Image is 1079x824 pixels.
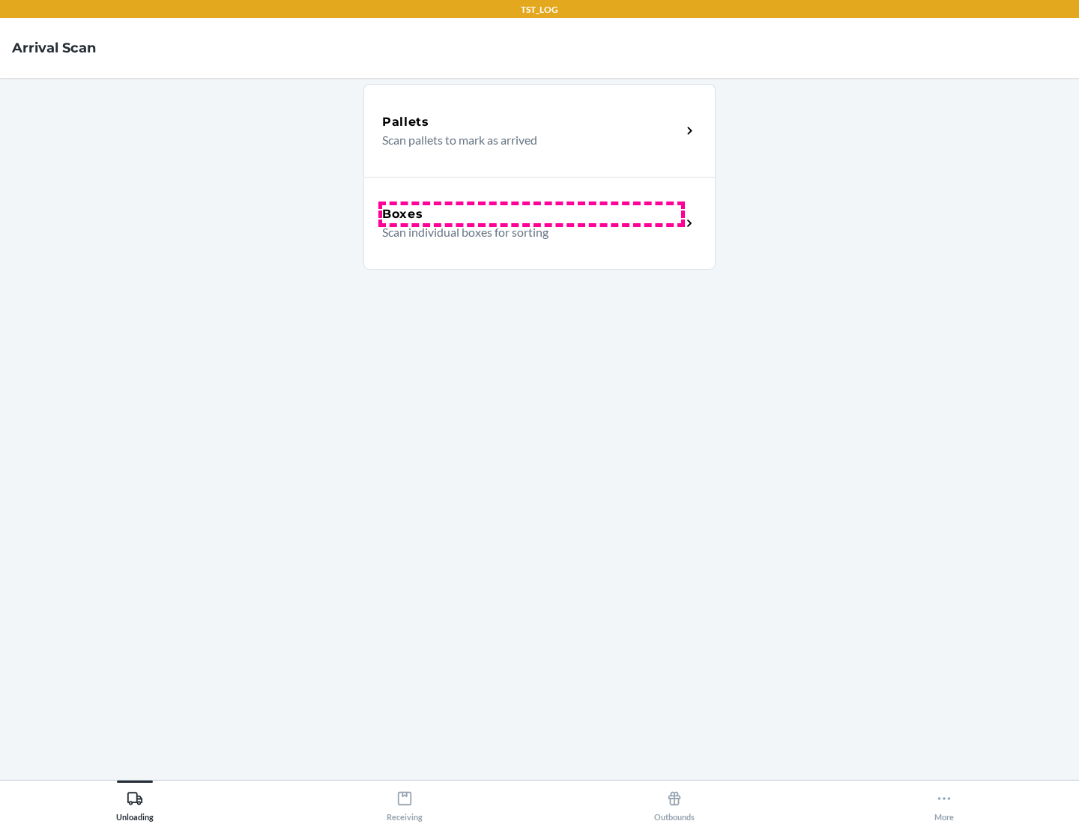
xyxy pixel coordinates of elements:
[382,113,429,131] h5: Pallets
[382,223,669,241] p: Scan individual boxes for sorting
[539,781,809,822] button: Outbounds
[382,131,669,149] p: Scan pallets to mark as arrived
[270,781,539,822] button: Receiving
[116,784,154,822] div: Unloading
[654,784,695,822] div: Outbounds
[363,177,716,270] a: BoxesScan individual boxes for sorting
[382,205,423,223] h5: Boxes
[363,84,716,177] a: PalletsScan pallets to mark as arrived
[934,784,954,822] div: More
[521,3,558,16] p: TST_LOG
[809,781,1079,822] button: More
[12,38,96,58] h4: Arrival Scan
[387,784,423,822] div: Receiving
